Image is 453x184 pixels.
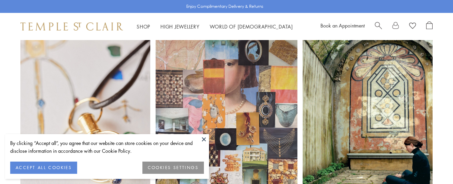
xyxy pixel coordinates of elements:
[142,162,204,174] button: COOKIES SETTINGS
[20,22,123,31] img: Temple St. Clair
[137,22,293,31] nav: Main navigation
[137,23,150,30] a: ShopShop
[409,21,416,32] a: View Wishlist
[186,3,263,10] p: Enjoy Complimentary Delivery & Returns
[426,21,433,32] a: Open Shopping Bag
[210,23,293,30] a: World of [DEMOGRAPHIC_DATA]World of [DEMOGRAPHIC_DATA]
[375,21,382,32] a: Search
[10,139,204,155] div: By clicking “Accept all”, you agree that our website can store cookies on your device and disclos...
[10,162,77,174] button: ACCEPT ALL COOKIES
[160,23,199,30] a: High JewelleryHigh Jewellery
[320,22,365,29] a: Book an Appointment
